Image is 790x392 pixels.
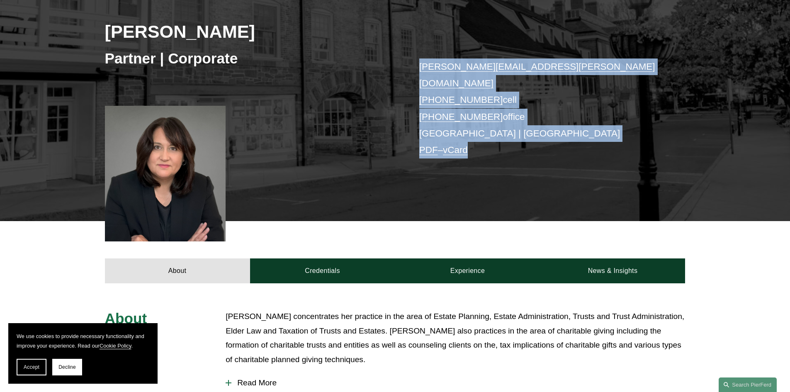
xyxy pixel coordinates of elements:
a: [PHONE_NUMBER] [419,95,503,105]
span: About [105,310,147,326]
a: Credentials [250,258,395,283]
span: Read More [231,378,685,387]
h3: Partner | Corporate [105,49,395,68]
a: Cookie Policy [100,343,131,349]
p: cell office [GEOGRAPHIC_DATA] | [GEOGRAPHIC_DATA] – [419,58,661,159]
a: Search this site [719,377,777,392]
p: [PERSON_NAME] concentrates her practice in the area of Estate Planning, Estate Administration, Tr... [226,309,685,367]
a: PDF [419,145,438,155]
a: News & Insights [540,258,685,283]
a: Experience [395,258,540,283]
button: Accept [17,359,46,375]
h2: [PERSON_NAME] [105,21,395,42]
span: Decline [58,364,76,370]
section: Cookie banner [8,323,158,384]
a: [PERSON_NAME][EMAIL_ADDRESS][PERSON_NAME][DOMAIN_NAME] [419,61,655,88]
span: Accept [24,364,39,370]
button: Decline [52,359,82,375]
a: vCard [443,145,468,155]
a: [PHONE_NUMBER] [419,112,503,122]
p: We use cookies to provide necessary functionality and improve your experience. Read our . [17,331,149,351]
a: About [105,258,250,283]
